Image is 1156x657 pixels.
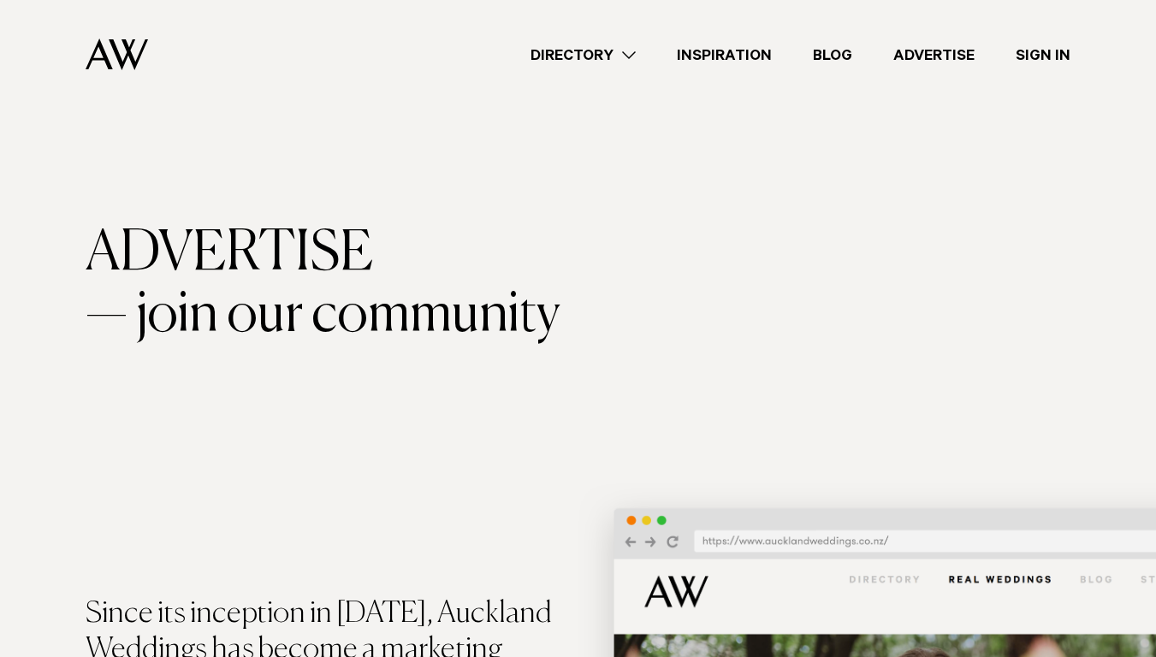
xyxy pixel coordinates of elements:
[792,44,873,67] a: Blog
[995,44,1091,67] a: Sign In
[86,38,148,70] img: Auckland Weddings Logo
[510,44,656,67] a: Directory
[656,44,792,67] a: Inspiration
[873,44,995,67] a: Advertise
[86,223,1070,285] div: Advertise
[86,285,127,346] span: —
[136,285,560,346] span: join our community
